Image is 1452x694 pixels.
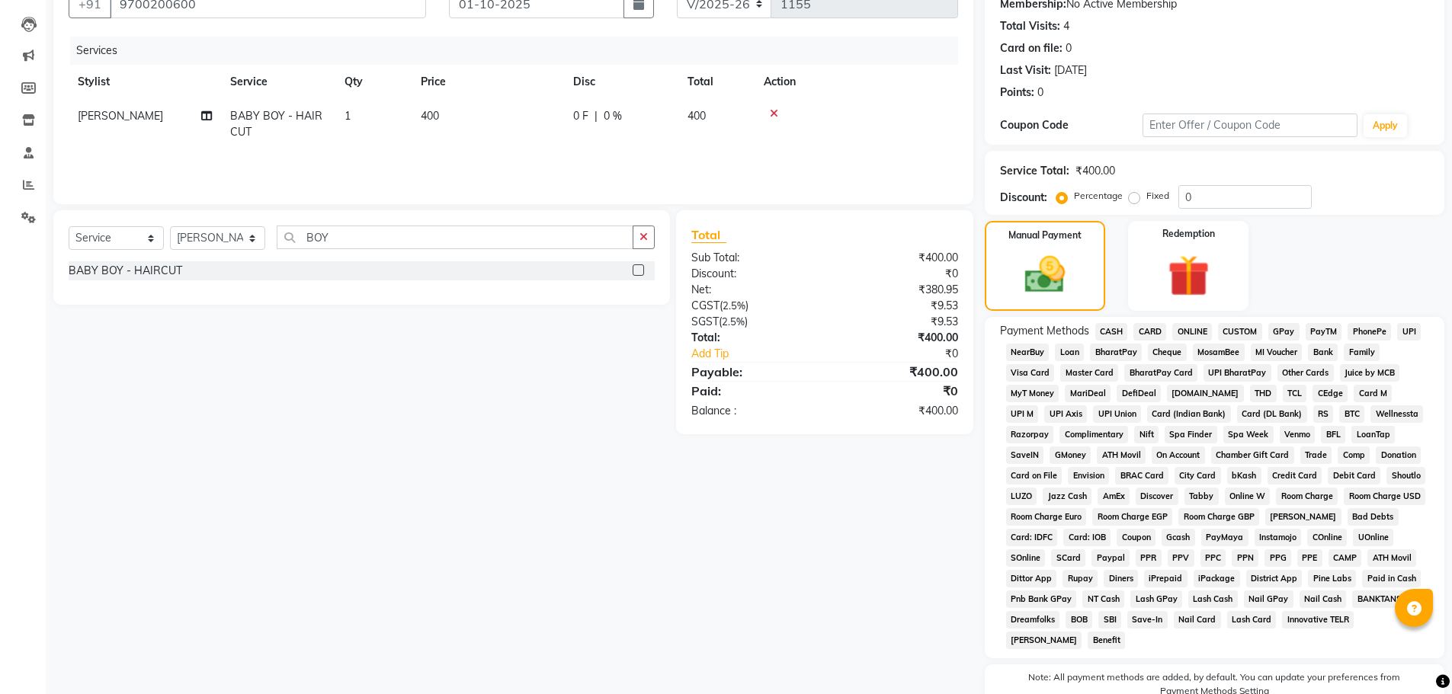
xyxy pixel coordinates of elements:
[1117,385,1161,402] span: DefiDeal
[604,108,622,124] span: 0 %
[1117,529,1156,546] span: Coupon
[825,250,970,266] div: ₹400.00
[1124,364,1197,382] span: BharatPay Card
[1006,467,1063,485] span: Card on File
[1232,549,1258,567] span: PPN
[1006,570,1057,587] span: Dittor App
[1200,549,1226,567] span: PPC
[1097,446,1146,464] span: ATH Movil
[1348,323,1391,341] span: PhonePe
[1006,385,1059,402] span: MyT Money
[1364,114,1407,137] button: Apply
[1211,446,1294,464] span: Chamber Gift Card
[1175,467,1221,485] span: City Card
[825,403,970,419] div: ₹400.00
[1308,570,1356,587] span: Pine Labs
[69,65,221,99] th: Stylist
[1063,18,1069,34] div: 4
[335,65,412,99] th: Qty
[1353,529,1393,546] span: UOnline
[1063,529,1111,546] span: Card: IOB
[277,225,633,249] input: Search or Scan
[1340,364,1400,382] span: Juice by MCB
[1255,529,1302,546] span: Instamojo
[825,363,970,381] div: ₹400.00
[1174,611,1221,628] span: Nail Card
[825,266,970,282] div: ₹0
[1054,62,1087,78] div: [DATE]
[1136,549,1162,567] span: PPR
[1098,488,1130,505] span: AmEx
[1006,405,1039,423] span: UPI M
[1376,446,1421,464] span: Donation
[1204,364,1271,382] span: UPI BharatPay
[1000,40,1063,56] div: Card on file:
[1068,467,1109,485] span: Envision
[1397,323,1421,341] span: UPI
[1037,85,1043,101] div: 0
[1000,62,1051,78] div: Last Visit:
[825,314,970,330] div: ₹9.53
[1300,446,1332,464] span: Trade
[1051,549,1085,567] span: SCard
[1006,549,1046,567] span: SOnline
[1167,385,1244,402] span: [DOMAIN_NAME]
[1276,488,1338,505] span: Room Charge
[1307,529,1347,546] span: COnline
[1165,426,1217,443] span: Spa Finder
[825,282,970,298] div: ₹380.95
[1339,405,1364,423] span: BTC
[1059,426,1128,443] span: Complimentary
[691,315,719,328] span: SGST
[1251,344,1303,361] span: MI Voucher
[564,65,678,99] th: Disc
[1162,529,1195,546] span: Gcash
[1012,251,1078,298] img: _cash.svg
[1283,385,1307,402] span: TCL
[1000,323,1089,339] span: Payment Methods
[1306,323,1342,341] span: PayTM
[680,330,825,346] div: Total:
[573,108,588,124] span: 0 F
[1348,508,1399,526] span: Bad Debts
[1115,467,1168,485] span: BRAC Card
[1194,570,1240,587] span: iPackage
[230,109,322,139] span: BABY BOY - HAIRCUT
[1006,508,1087,526] span: Room Charge Euro
[1098,611,1121,628] span: SBI
[1006,344,1050,361] span: NearBuy
[691,227,726,243] span: Total
[1104,570,1138,587] span: Diners
[1091,549,1130,567] span: Paypal
[680,403,825,419] div: Balance :
[412,65,564,99] th: Price
[680,314,825,330] div: ( )
[1006,529,1058,546] span: Card: IDFC
[680,266,825,282] div: Discount:
[825,298,970,314] div: ₹9.53
[723,299,745,312] span: 2.5%
[1155,250,1223,302] img: _gift.svg
[1144,570,1188,587] span: iPrepaid
[69,263,182,279] div: BABY BOY - HAIRCUT
[345,109,351,123] span: 1
[1338,446,1370,464] span: Comp
[1246,570,1303,587] span: District App
[1136,488,1178,505] span: Discover
[1277,364,1334,382] span: Other Cards
[1386,467,1425,485] span: Shoutlo
[1344,488,1425,505] span: Room Charge USD
[680,250,825,266] div: Sub Total:
[1223,426,1274,443] span: Spa Week
[1178,508,1259,526] span: Room Charge GBP
[1095,323,1128,341] span: CASH
[1093,405,1141,423] span: UPI Union
[1055,344,1084,361] span: Loan
[849,346,970,362] div: ₹0
[680,363,825,381] div: Payable:
[825,330,970,346] div: ₹400.00
[1352,590,1421,608] span: BANKTANSFER
[1134,426,1159,443] span: Nift
[1300,590,1347,608] span: Nail Cash
[1043,488,1091,505] span: Jazz Cash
